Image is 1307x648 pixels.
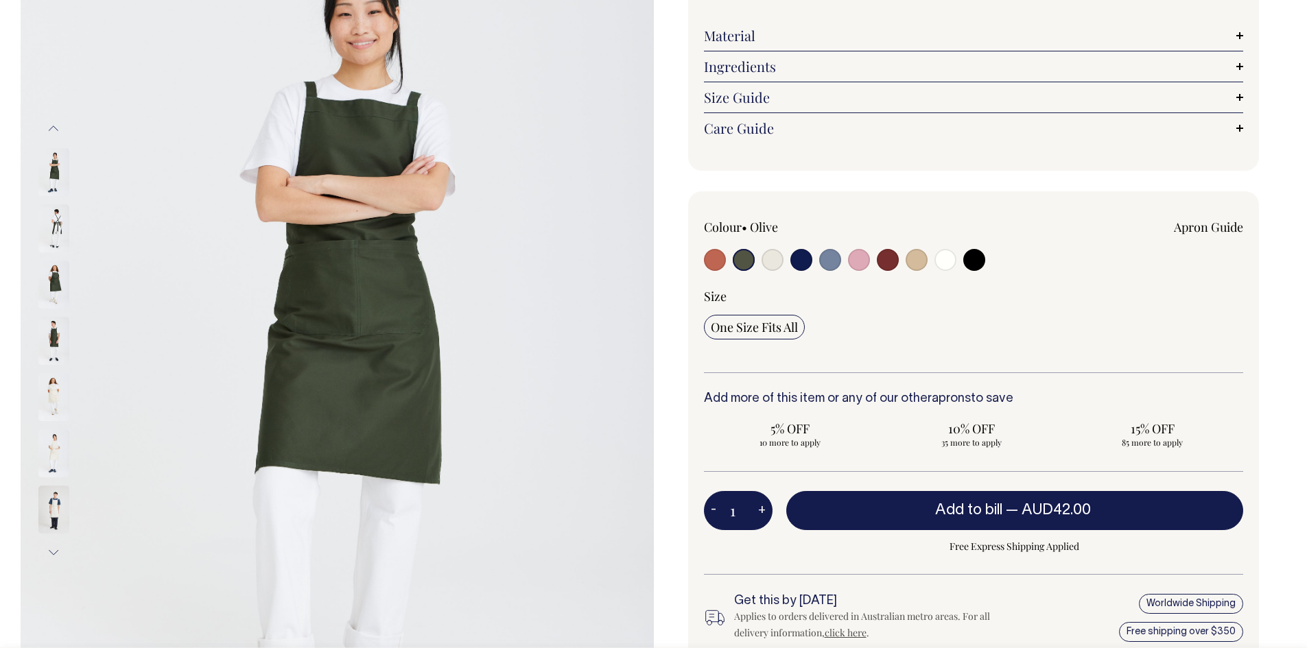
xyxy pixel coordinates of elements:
button: Previous [43,113,64,144]
span: One Size Fits All [711,319,798,335]
span: 10 more to apply [711,437,870,448]
h6: Add more of this item or any of our other to save [704,392,1244,406]
button: - [704,497,723,525]
div: Applies to orders delivered in Australian metro areas. For all delivery information, . [734,608,999,641]
button: Add to bill —AUD42.00 [786,491,1244,529]
img: natural [38,485,69,533]
a: Material [704,27,1244,44]
input: One Size Fits All [704,315,805,339]
input: 15% OFF 85 more to apply [1066,416,1239,452]
a: Apron Guide [1174,219,1243,235]
span: 85 more to apply [1073,437,1232,448]
span: 10% OFF [892,420,1051,437]
img: natural [38,373,69,421]
span: 5% OFF [711,420,870,437]
span: 15% OFF [1073,420,1232,437]
span: • [742,219,747,235]
h6: Get this by [DATE] [734,595,999,608]
img: olive [38,261,69,309]
button: + [751,497,773,525]
input: 5% OFF 10 more to apply [704,416,877,452]
div: Colour [704,219,920,235]
a: click here [825,626,867,639]
img: olive [38,317,69,365]
img: olive [38,204,69,252]
div: Size [704,288,1244,304]
span: Add to bill [935,503,1002,517]
a: Ingredients [704,58,1244,75]
a: aprons [932,393,971,405]
button: Next [43,538,64,568]
span: Free Express Shipping Applied [786,538,1244,555]
a: Size Guide [704,89,1244,106]
img: natural [38,429,69,477]
span: AUD42.00 [1022,503,1091,517]
span: 35 more to apply [892,437,1051,448]
span: — [1006,503,1094,517]
a: Care Guide [704,120,1244,136]
img: olive [38,148,69,196]
input: 10% OFF 35 more to apply [885,416,1058,452]
label: Olive [750,219,778,235]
